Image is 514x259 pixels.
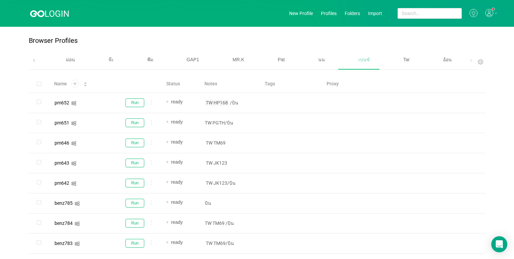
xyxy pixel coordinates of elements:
[469,59,473,62] i: icon: right
[205,140,227,146] span: TW TM69
[229,99,239,106] span: /บิน
[55,241,73,246] div: benz783
[171,220,183,225] span: ready
[66,57,75,62] span: ม่อน
[54,80,67,87] span: Name
[166,80,180,87] span: Status
[71,141,76,146] i: icon: windows
[368,11,382,16] a: Import
[32,59,36,62] i: icon: left
[75,201,80,206] i: icon: windows
[84,84,87,86] i: icon: caret-down
[71,161,76,166] i: icon: windows
[327,80,339,87] span: Proxy
[171,199,183,205] span: ready
[205,119,254,126] p: TW PGTH/บิน
[147,57,153,62] span: พีม
[233,57,244,62] span: MR.K
[289,11,313,16] a: New Profile
[265,80,275,87] span: Tags
[278,57,285,62] span: Pat
[205,200,254,206] p: บิน
[205,220,254,227] p: TW TM69
[125,239,144,248] button: Run
[75,241,80,246] i: icon: windows
[71,121,76,126] i: icon: windows
[492,8,494,10] sup: 1
[125,118,144,127] button: Run
[345,11,360,16] a: Folders
[55,181,69,185] div: pm642
[171,99,183,104] span: ready
[55,141,69,145] div: pm646
[83,81,87,86] div: Sort
[171,139,183,145] span: ready
[84,81,87,83] i: icon: caret-up
[55,221,73,226] div: benz784
[71,181,76,186] i: icon: windows
[171,240,183,245] span: ready
[125,199,144,207] button: Run
[205,240,235,247] span: TW TM69/บิน
[403,57,410,62] span: Tar
[205,180,237,186] span: TW JK123/บิน
[321,11,337,16] a: Profiles
[205,99,229,106] span: TW HP168
[443,57,452,62] span: อ้อน
[171,119,183,124] span: ready
[55,201,73,205] div: benz785
[125,179,144,187] button: Run
[75,221,80,226] i: icon: windows
[225,220,235,227] span: /บิน
[171,179,183,185] span: ready
[491,236,507,252] div: Open Intercom Messenger
[205,160,228,166] span: TW JK123
[125,219,144,228] button: Run
[171,159,183,165] span: ready
[204,80,217,87] span: Notes
[108,57,114,62] span: จ๊ะ
[398,8,462,19] input: Search...
[125,159,144,167] button: Run
[125,98,144,107] button: Run
[125,139,144,147] button: Run
[187,57,199,62] span: GAP1
[55,161,69,165] div: pm643
[71,101,76,106] i: icon: windows
[55,100,69,105] div: pm652
[29,37,78,45] p: Browser Profiles
[318,57,325,62] span: นน
[358,57,370,62] span: เบนซ์
[55,120,69,125] div: pm651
